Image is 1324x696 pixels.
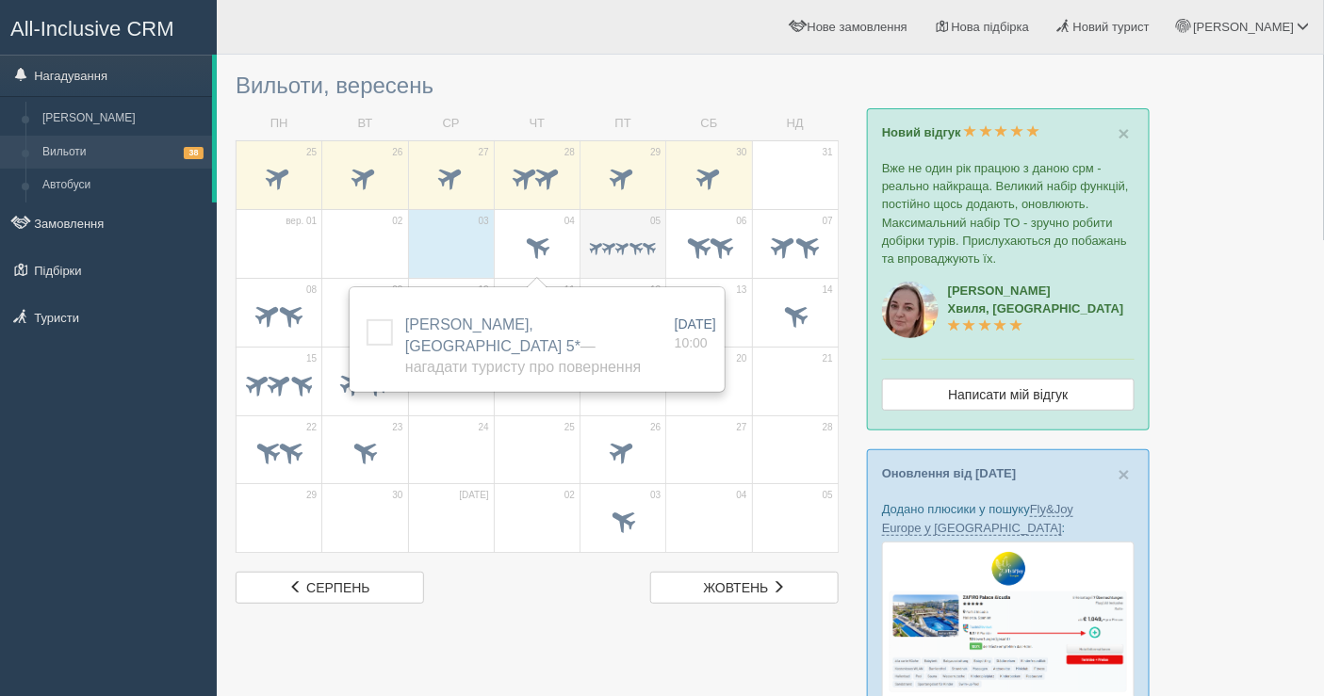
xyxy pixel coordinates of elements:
span: 12 [650,283,661,297]
span: × [1119,122,1130,144]
span: [DATE] [675,316,716,332]
p: Додано плюсики у пошуку : [882,500,1135,536]
span: All-Inclusive CRM [10,17,174,40]
h3: Вильоти, вересень [236,73,839,98]
span: 26 [650,421,661,434]
span: 11 [564,283,575,297]
span: 03 [650,489,661,502]
a: [PERSON_NAME]Хвиля, [GEOGRAPHIC_DATA] [948,283,1124,333]
a: [PERSON_NAME] [34,102,212,136]
td: ПТ [580,107,666,140]
a: серпень [236,572,424,604]
span: Нове замовлення [808,20,907,34]
span: 04 [564,215,575,228]
span: 10:00 [675,335,708,350]
span: 27 [737,421,747,434]
button: Close [1119,123,1130,143]
td: ВТ [322,107,408,140]
a: Fly&Joy Europe у [GEOGRAPHIC_DATA] [882,502,1073,535]
span: 38 [184,147,204,159]
td: ПН [237,107,322,140]
span: серпень [306,580,369,595]
span: 20 [737,352,747,365]
span: 28 [564,146,575,159]
span: 14 [823,283,833,297]
span: 10 [479,283,489,297]
span: 26 [392,146,402,159]
a: Вильоти38 [34,136,212,170]
p: Вже не один рік працюю з даною срм - реально найкраща. Великий набір функцій, постійно щось додаю... [882,159,1135,267]
a: Новий відгук [882,125,1039,139]
span: 23 [392,421,402,434]
span: 07 [823,215,833,228]
span: × [1119,463,1130,485]
span: 29 [650,146,661,159]
a: Автобуси [34,169,212,202]
span: 24 [479,421,489,434]
a: Оновлення від [DATE] [882,466,1017,480]
span: 05 [823,489,833,502]
span: 30 [392,489,402,502]
span: 30 [737,146,747,159]
span: 27 [479,146,489,159]
span: 03 [479,215,489,228]
td: СБ [666,107,752,140]
span: Новий турист [1073,20,1150,34]
td: НД [752,107,838,140]
a: [PERSON_NAME], [GEOGRAPHIC_DATA] 5*— Нагадати туристу про повернення [405,316,641,376]
span: 02 [392,215,402,228]
span: 13 [737,283,747,297]
button: Close [1119,464,1130,484]
span: [PERSON_NAME] [1193,20,1294,34]
span: 09 [392,283,402,297]
span: 25 [564,421,575,434]
span: 08 [306,283,317,297]
span: 25 [306,146,317,159]
span: 05 [650,215,661,228]
a: жовтень [650,572,839,604]
td: ЧТ [494,107,580,140]
span: 28 [823,421,833,434]
span: 21 [823,352,833,365]
span: 15 [306,352,317,365]
span: 31 [823,146,833,159]
span: вер. 01 [286,215,317,228]
span: 22 [306,421,317,434]
span: 29 [306,489,317,502]
span: [PERSON_NAME], [GEOGRAPHIC_DATA] 5* [405,316,641,376]
span: 02 [564,489,575,502]
span: жовтень [704,580,769,595]
a: Написати мій відгук [882,379,1135,411]
span: [DATE] [459,489,488,502]
span: Нова підбірка [952,20,1030,34]
span: 04 [737,489,747,502]
td: СР [408,107,494,140]
span: 06 [737,215,747,228]
a: [DATE] 10:00 [675,315,716,352]
a: All-Inclusive CRM [1,1,216,53]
